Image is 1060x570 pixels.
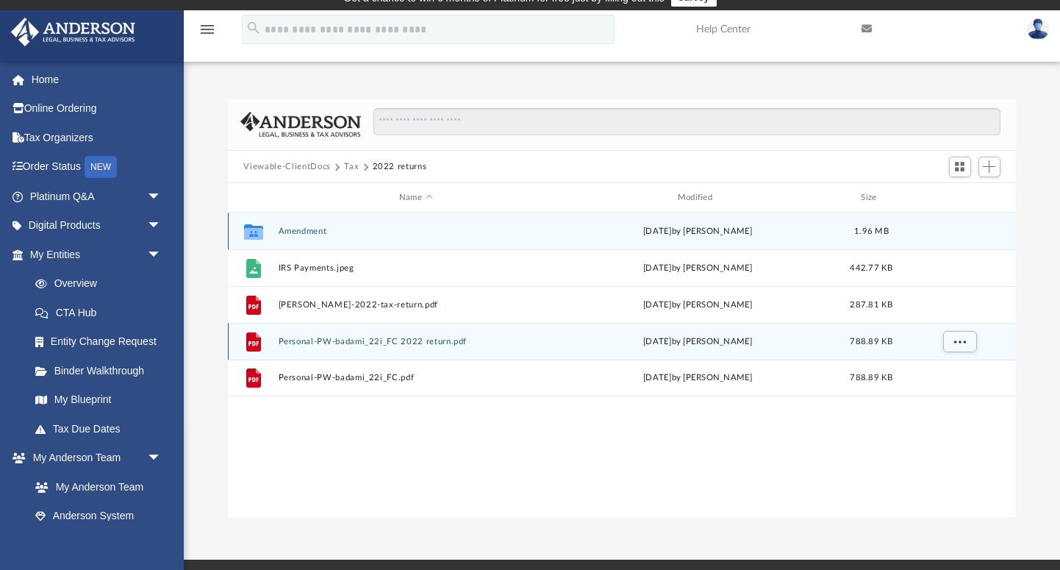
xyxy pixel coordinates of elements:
a: Tax Due Dates [21,414,184,443]
a: Tax Organizers [10,123,184,152]
button: Viewable-ClientDocs [243,160,330,174]
button: Tax [344,160,359,174]
span: arrow_drop_down [147,211,176,241]
button: [PERSON_NAME]-2022-tax-return.pdf [278,300,554,310]
button: Add [978,157,1000,177]
div: [DATE] by [PERSON_NAME] [560,262,836,275]
a: Online Ordering [10,94,184,124]
div: Name [277,191,553,204]
a: Binder Walkthrough [21,356,184,385]
a: My Anderson Team [21,472,169,502]
div: id [907,191,1010,204]
div: [DATE] by [PERSON_NAME] [560,225,836,238]
a: My Blueprint [21,385,176,415]
input: Search files and folders [373,108,1000,136]
a: Anderson System [21,502,176,531]
div: Size [842,191,900,204]
a: Overview [21,269,184,299]
div: Modified [559,191,835,204]
div: grid [228,213,1017,518]
div: id [234,191,271,204]
span: 788.89 KB [850,338,892,346]
img: User Pic [1027,18,1049,40]
div: NEW [85,156,117,178]
button: Personal-PW-badami_22i_FC 2022 return.pdf [278,337,554,346]
a: menu [198,28,216,38]
img: Anderson Advisors Platinum Portal [7,18,140,46]
a: CTA Hub [21,298,184,327]
a: Platinum Q&Aarrow_drop_down [10,182,184,211]
button: Switch to Grid View [949,157,971,177]
a: My Anderson Teamarrow_drop_down [10,443,176,473]
a: Order StatusNEW [10,152,184,182]
a: My Entitiesarrow_drop_down [10,240,184,269]
div: [DATE] by [PERSON_NAME] [560,371,836,385]
span: 1.96 MB [854,227,889,235]
button: IRS Payments.jpeg [278,263,554,273]
button: Amendment [278,227,554,236]
i: menu [198,21,216,38]
a: Home [10,65,184,94]
button: More options [942,331,976,353]
span: 287.81 KB [850,301,892,309]
a: Digital Productsarrow_drop_down [10,211,184,241]
a: Entity Change Request [21,327,184,357]
div: [DATE] by [PERSON_NAME] [560,335,836,349]
button: Personal-PW-badami_22i_FC.pdf [278,374,554,383]
i: search [246,20,262,36]
span: arrow_drop_down [147,240,176,270]
span: arrow_drop_down [147,443,176,474]
div: [DATE] by [PERSON_NAME] [560,299,836,312]
span: 442.77 KB [850,264,892,272]
span: 788.89 KB [850,374,892,382]
span: arrow_drop_down [147,182,176,212]
button: 2022 returns [373,160,427,174]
